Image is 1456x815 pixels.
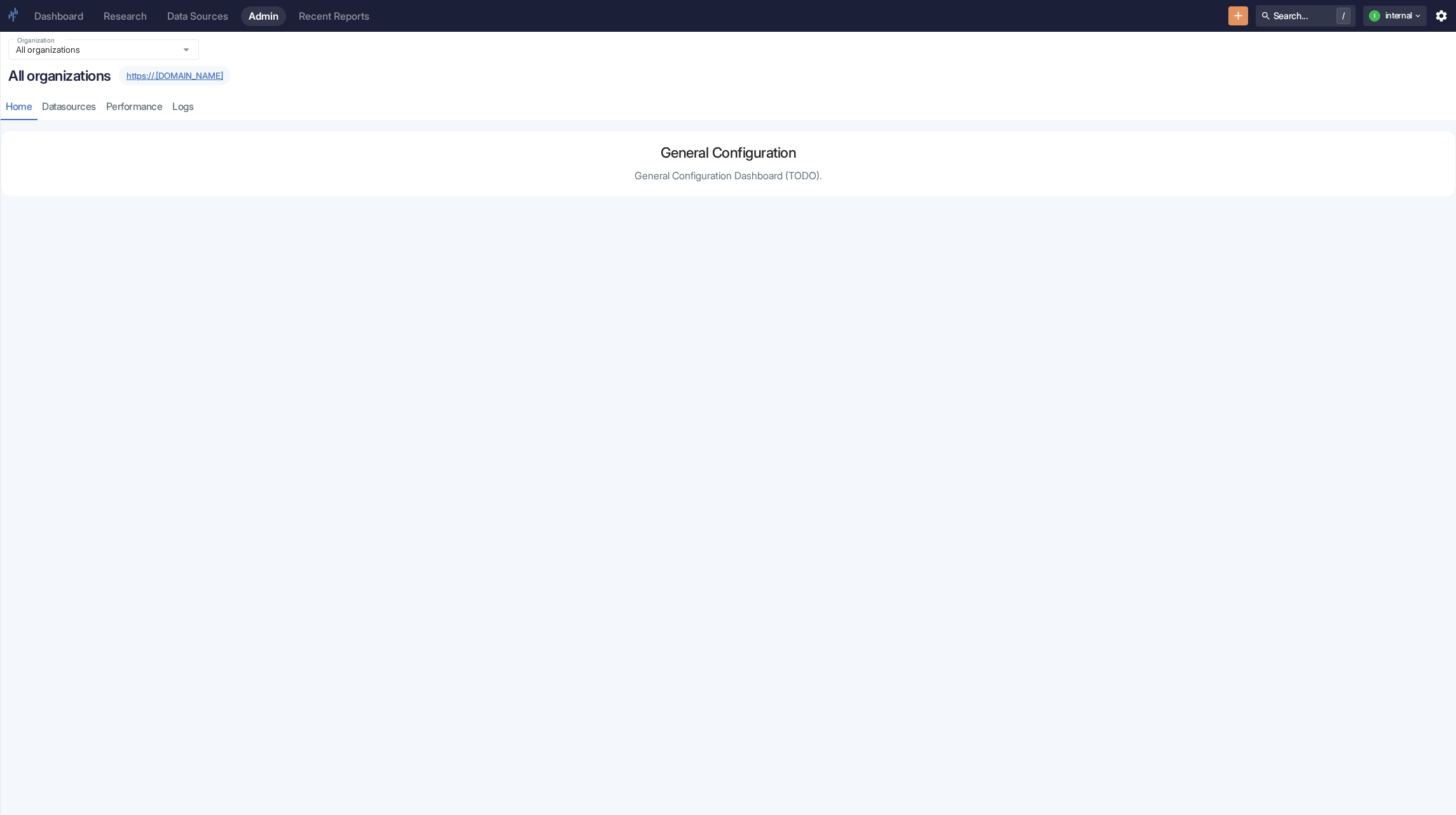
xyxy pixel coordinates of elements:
[34,10,83,22] div: Dashboard
[1363,6,1427,26] button: iinternal
[1256,5,1356,27] button: Search.../
[101,94,168,120] a: performance
[291,6,377,26] a: Recent Reports
[249,10,278,22] div: Admin
[241,6,286,26] a: Admin
[104,10,147,22] div: Research
[127,71,223,81] a: https://.[DOMAIN_NAME]
[178,41,195,58] button: Open
[167,94,198,120] a: logs
[1,94,198,120] div: organization tabs
[1,94,37,120] a: Home
[299,10,369,22] div: Recent Reports
[167,10,228,22] div: Data Sources
[14,168,1443,184] p: General Configuration Dashboard (TODO).
[17,36,55,45] label: Organization
[1369,10,1380,22] div: i
[8,65,111,86] p: All organizations
[160,6,236,26] a: Data Sources
[14,144,1443,161] h4: General Configuration
[96,6,155,26] a: Research
[1228,6,1248,26] button: New Resource
[27,6,91,26] a: Dashboard
[37,94,101,120] a: datasources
